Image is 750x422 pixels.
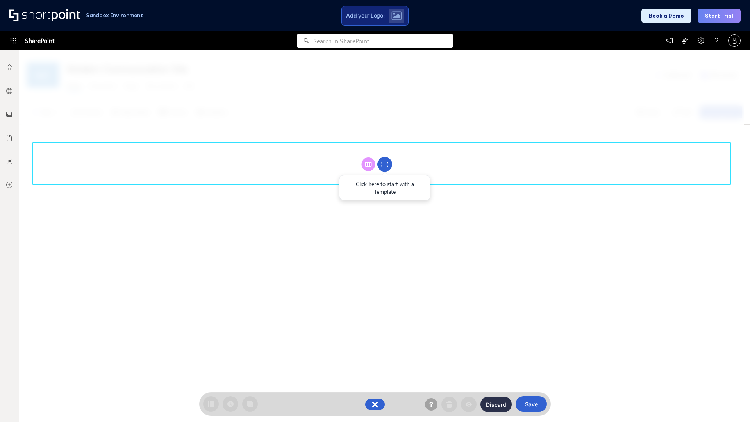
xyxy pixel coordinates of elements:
[698,9,741,23] button: Start Trial
[391,11,402,20] img: Upload logo
[609,331,750,422] iframe: Chat Widget
[346,12,384,19] span: Add your Logo:
[641,9,691,23] button: Book a Demo
[25,31,54,50] span: SharePoint
[516,396,547,412] button: Save
[480,397,512,412] button: Discard
[86,13,143,18] h1: Sandbox Environment
[313,34,453,48] input: Search in SharePoint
